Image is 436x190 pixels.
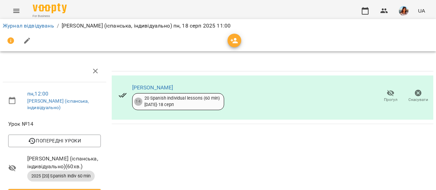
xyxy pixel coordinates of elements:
a: Журнал відвідувань [3,22,54,29]
span: UA [418,7,425,14]
a: [PERSON_NAME] (іспанська, індивідуально) [27,98,89,110]
div: 20 Spanish individual lessons (60 min) [DATE] - 18 серп [144,95,220,108]
nav: breadcrumb [3,22,433,30]
span: [PERSON_NAME] (іспанська, індивідуально) ( 60 хв. ) [27,155,101,171]
button: Прогул [377,87,404,106]
button: Попередні уроки [8,135,101,147]
button: Скасувати [404,87,432,106]
div: 14 [134,98,142,106]
span: Попередні уроки [14,137,95,145]
a: [PERSON_NAME] [132,84,173,91]
p: [PERSON_NAME] (іспанська, індивідуально) пн, 18 серп 2025 11:00 [62,22,231,30]
button: UA [415,4,428,17]
a: пн , 12:00 [27,90,48,97]
li: / [57,22,59,30]
span: Урок №14 [8,120,101,128]
img: Voopty Logo [33,3,67,13]
span: Прогул [384,97,398,103]
span: Скасувати [408,97,428,103]
img: f52eb29bec7ed251b61d9497b14fac82.jpg [399,6,408,16]
span: 2025 [20] Spanish Indiv 60 min [27,173,95,179]
button: Menu [8,3,25,19]
span: For Business [33,14,67,18]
